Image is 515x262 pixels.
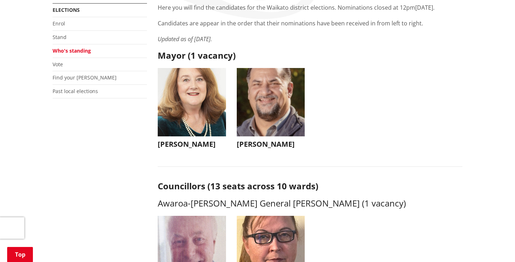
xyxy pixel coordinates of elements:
[53,20,65,27] a: Enrol
[158,68,226,152] button: [PERSON_NAME]
[237,68,305,136] img: WO-M__BECH_A__EWN4j
[53,74,117,81] a: Find your [PERSON_NAME]
[7,247,33,262] a: Top
[237,140,305,149] h3: [PERSON_NAME]
[237,68,305,152] button: [PERSON_NAME]
[53,47,91,54] a: Who's standing
[158,19,462,28] p: Candidates are appear in the order that their nominations have been received in from left to right.
[53,34,67,40] a: Stand
[158,180,318,192] strong: Councillors (13 seats across 10 wards)
[158,140,226,149] h3: [PERSON_NAME]
[53,61,63,68] a: Vote
[53,88,98,94] a: Past local elections
[53,6,80,13] a: Elections
[158,35,212,43] em: Updated as of [DATE].
[158,3,462,12] p: Here you will find the candidates for the Waikato district elections. Nominations closed at 12pm[...
[158,198,462,209] h3: Awaroa-[PERSON_NAME] General [PERSON_NAME] (1 vacancy)
[482,232,508,258] iframe: Messenger Launcher
[158,68,226,136] img: WO-M__CHURCH_J__UwGuY
[158,49,236,61] strong: Mayor (1 vacancy)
